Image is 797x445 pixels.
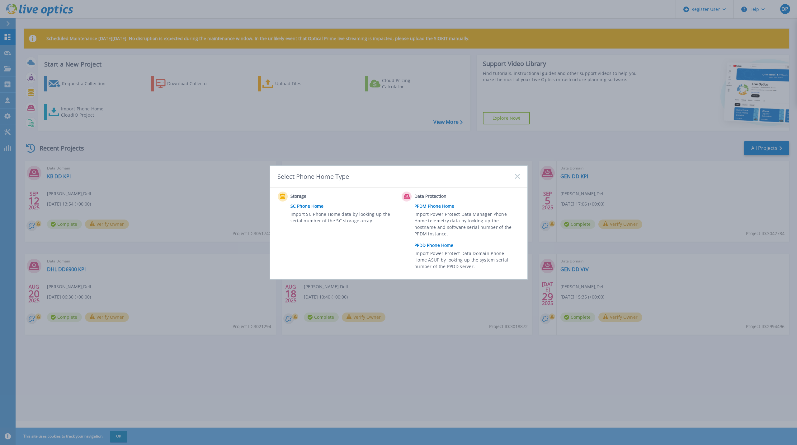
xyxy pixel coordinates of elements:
[290,211,394,225] span: Import SC Phone Home data by looking up the serial number of the SC storage array.
[414,250,518,271] span: Import Power Protect Data Domain Phone Home ASUP by looking up the system serial number of the PP...
[277,172,350,181] div: Select Phone Home Type
[414,193,476,200] span: Data Protection
[414,202,523,211] a: PPDM Phone Home
[290,193,352,200] span: Storage
[290,202,399,211] a: SC Phone Home
[414,241,523,250] a: PPDD Phone Home
[414,211,518,239] span: Import Power Protect Data Manager Phone Home telemetry data by looking up the hostname and softwa...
